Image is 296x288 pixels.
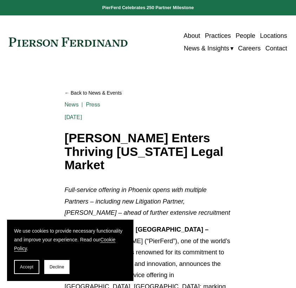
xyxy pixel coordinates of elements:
[65,131,231,172] h1: [PERSON_NAME] Enters Thriving [US_STATE] Legal Market
[14,237,116,251] a: Cookie Policy
[86,101,100,108] a: Press
[265,42,287,55] a: Contact
[238,42,261,55] a: Careers
[65,101,79,108] a: News
[236,29,255,42] a: People
[20,265,33,269] span: Accept
[65,226,210,244] strong: [GEOGRAPHIC_DATA], [GEOGRAPHIC_DATA] – [DATE]
[260,29,287,42] a: Locations
[65,114,82,121] span: [DATE]
[184,43,229,54] span: News & Insights
[184,42,233,55] a: folder dropdown
[65,87,231,98] a: Back to News & Events
[205,29,231,42] a: Practices
[44,260,70,274] button: Decline
[14,260,39,274] button: Accept
[14,227,126,253] p: We use cookies to provide necessary functionality and improve your experience. Read our .
[65,186,230,216] em: Full-service offering in Phoenix opens with multiple Partners – including new Litigation Partner,...
[184,29,200,42] a: About
[7,220,133,281] section: Cookie banner
[50,265,64,269] span: Decline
